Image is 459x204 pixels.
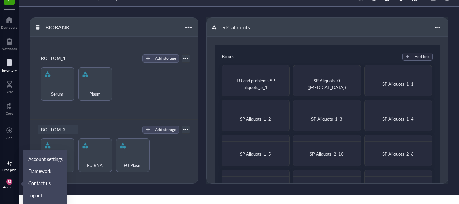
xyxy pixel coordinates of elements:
button: Add storage [142,126,179,134]
a: Logout [26,189,64,201]
span: SP Aliquots_1_4 [382,116,414,122]
span: SP Aliquots_1_5 [240,151,271,157]
button: Add box [402,53,433,61]
div: Add [6,136,13,140]
div: Inventory [2,68,17,72]
div: BIOBANK [42,22,83,33]
a: Dashboard [1,14,18,29]
div: Notebook [2,47,17,51]
div: Account [3,185,16,189]
a: Inventory [2,57,17,72]
a: Framework [26,165,64,177]
a: Notebook [2,36,17,51]
a: Contact us [26,177,64,189]
span: FU Plasm [124,162,142,169]
span: SP Aliquots_0 ([MEDICAL_DATA]) [308,77,346,90]
div: DNA [6,90,13,94]
a: Core [6,100,13,115]
span: RS [8,180,11,183]
div: Add storage [155,55,176,62]
span: Plasm [89,90,101,98]
span: SP Aliquots_1_1 [382,81,414,87]
div: Add box [415,54,430,60]
div: Boxes [222,53,234,61]
div: BOTTOM_2 [38,125,78,134]
span: SP Aliquots_2_10 [310,151,344,157]
span: SP Aliquots_1_3 [311,116,342,122]
div: Add storage [155,127,176,133]
span: FU and problems SP aliquots_5_1 [237,77,276,90]
div: BOTTOM_1 [38,54,78,63]
a: DNA [6,79,13,94]
div: Core [6,111,13,115]
div: Dashboard [1,25,18,29]
a: Account settings [26,153,64,165]
button: Add storage [142,54,179,63]
span: SP Aliquots_1_2 [240,116,271,122]
span: SP Aliquots_2_6 [382,151,414,157]
div: Free plan [2,168,16,172]
span: Serum [51,90,64,98]
span: FU RNA [87,162,103,169]
div: SP_aliquots [219,22,260,33]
